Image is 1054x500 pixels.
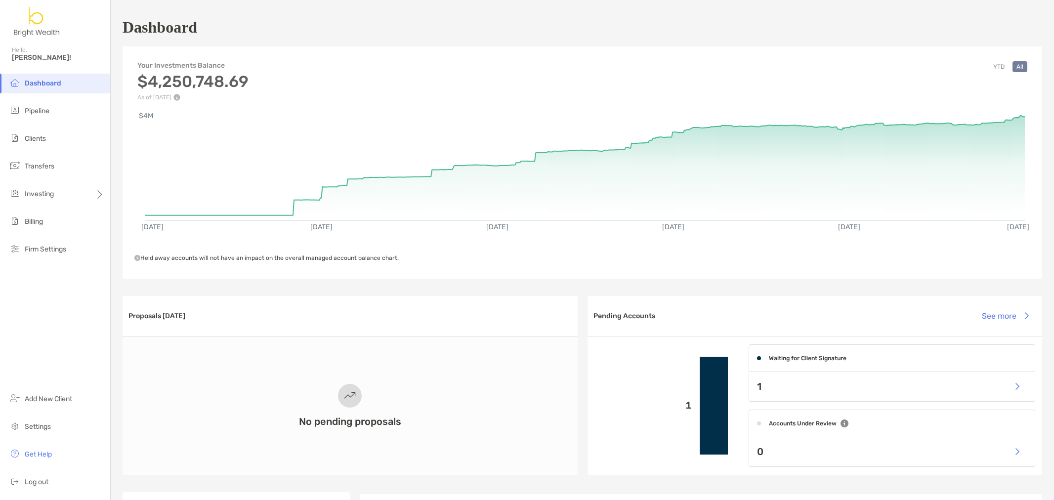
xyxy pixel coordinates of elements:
img: Performance Info [173,94,180,101]
text: [DATE] [1007,223,1029,231]
span: Transfers [25,162,54,170]
span: Pipeline [25,107,49,115]
h3: Proposals [DATE] [128,312,185,320]
text: $4M [139,112,153,120]
img: pipeline icon [9,104,21,116]
span: Clients [25,134,46,143]
span: Held away accounts will not have an impact on the overall managed account balance chart. [134,254,399,261]
h4: Your Investments Balance [137,61,249,70]
h3: Pending Accounts [593,312,655,320]
p: 1 [595,399,692,412]
img: get-help icon [9,448,21,459]
span: Log out [25,478,48,486]
h1: Dashboard [123,18,197,37]
span: Get Help [25,450,52,458]
p: 1 [757,380,761,393]
button: All [1012,61,1027,72]
img: logout icon [9,475,21,487]
p: As of [DATE] [137,94,249,101]
button: See more [974,305,1036,327]
button: YTD [989,61,1009,72]
img: firm-settings icon [9,243,21,254]
img: transfers icon [9,160,21,171]
span: Billing [25,217,43,226]
text: [DATE] [310,223,333,231]
p: 0 [757,446,763,458]
h3: No pending proposals [299,416,401,427]
img: Zoe Logo [12,4,62,40]
span: Settings [25,422,51,431]
text: [DATE] [662,223,684,231]
text: [DATE] [838,223,860,231]
h3: $4,250,748.69 [137,72,249,91]
h4: Accounts Under Review [769,420,837,427]
img: settings icon [9,420,21,432]
img: clients icon [9,132,21,144]
text: [DATE] [141,223,164,231]
span: Firm Settings [25,245,66,253]
span: [PERSON_NAME]! [12,53,104,62]
text: [DATE] [486,223,508,231]
span: Investing [25,190,54,198]
img: add_new_client icon [9,392,21,404]
img: dashboard icon [9,77,21,88]
span: Dashboard [25,79,61,87]
h4: Waiting for Client Signature [769,355,846,362]
img: billing icon [9,215,21,227]
span: Add New Client [25,395,72,403]
img: investing icon [9,187,21,199]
